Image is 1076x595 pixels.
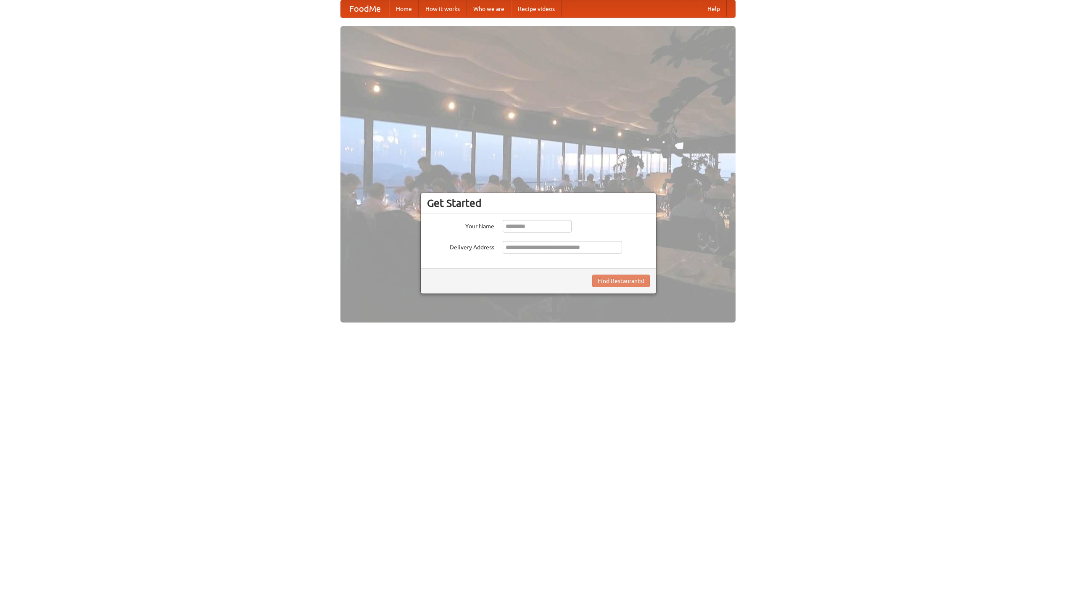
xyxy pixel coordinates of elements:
a: Who we are [467,0,511,17]
label: Your Name [427,220,494,230]
a: FoodMe [341,0,389,17]
a: Help [701,0,727,17]
a: Recipe videos [511,0,562,17]
label: Delivery Address [427,241,494,251]
h3: Get Started [427,197,650,209]
a: How it works [419,0,467,17]
button: Find Restaurants! [592,275,650,287]
a: Home [389,0,419,17]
